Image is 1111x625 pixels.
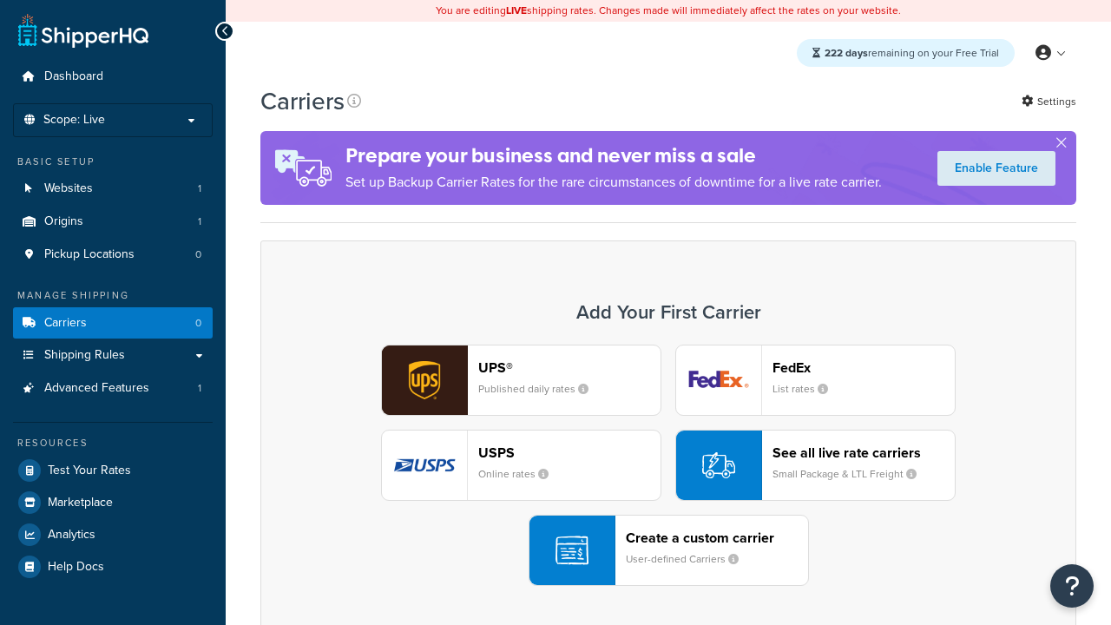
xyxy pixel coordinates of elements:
small: Published daily rates [478,381,602,397]
a: Shipping Rules [13,339,213,372]
span: Origins [44,214,83,229]
header: USPS [478,444,661,461]
button: ups logoUPS®Published daily rates [381,345,661,416]
span: Advanced Features [44,381,149,396]
a: Marketplace [13,487,213,518]
span: 1 [198,181,201,196]
a: Dashboard [13,61,213,93]
span: Carriers [44,316,87,331]
span: 1 [198,381,201,396]
img: fedEx logo [676,345,761,415]
li: Origins [13,206,213,238]
img: icon-carrier-custom-c93b8a24.svg [555,534,588,567]
a: Test Your Rates [13,455,213,486]
li: Advanced Features [13,372,213,405]
header: See all live rate carriers [772,444,955,461]
button: usps logoUSPSOnline rates [381,430,661,501]
div: Basic Setup [13,155,213,169]
header: UPS® [478,359,661,376]
button: See all live rate carriersSmall Package & LTL Freight [675,430,956,501]
h4: Prepare your business and never miss a sale [345,141,882,170]
a: Help Docs [13,551,213,582]
span: 1 [198,214,201,229]
span: 0 [195,247,201,262]
a: Analytics [13,519,213,550]
a: Pickup Locations 0 [13,239,213,271]
a: Carriers 0 [13,307,213,339]
li: Pickup Locations [13,239,213,271]
button: fedEx logoFedExList rates [675,345,956,416]
span: 0 [195,316,201,331]
a: Advanced Features 1 [13,372,213,405]
div: remaining on your Free Trial [797,39,1015,67]
span: Dashboard [44,69,103,84]
small: User-defined Carriers [626,551,753,567]
span: Websites [44,181,93,196]
header: Create a custom carrier [626,530,808,546]
span: Shipping Rules [44,348,125,363]
b: LIVE [506,3,527,18]
span: Help Docs [48,560,104,575]
div: Manage Shipping [13,288,213,303]
a: Origins 1 [13,206,213,238]
li: Carriers [13,307,213,339]
small: Online rates [478,466,562,482]
img: ad-rules-rateshop-fe6ec290ccb7230408bd80ed9643f0289d75e0ffd9eb532fc0e269fcd187b520.png [260,131,345,205]
h1: Carriers [260,84,345,118]
div: Resources [13,436,213,451]
button: Create a custom carrierUser-defined Carriers [529,515,809,586]
strong: 222 days [825,45,868,61]
button: Open Resource Center [1050,564,1094,608]
span: Test Your Rates [48,464,131,478]
img: icon-carrier-liverate-becf4550.svg [702,449,735,482]
p: Set up Backup Carrier Rates for the rare circumstances of downtime for a live rate carrier. [345,170,882,194]
small: Small Package & LTL Freight [772,466,930,482]
a: ShipperHQ Home [18,13,148,48]
a: Websites 1 [13,173,213,205]
span: Marketplace [48,496,113,510]
h3: Add Your First Carrier [279,302,1058,323]
img: ups logo [382,345,467,415]
a: Enable Feature [937,151,1055,186]
img: usps logo [382,431,467,500]
small: List rates [772,381,842,397]
span: Analytics [48,528,95,543]
span: Pickup Locations [44,247,135,262]
span: Scope: Live [43,113,105,128]
header: FedEx [772,359,955,376]
a: Settings [1022,89,1076,114]
li: Websites [13,173,213,205]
